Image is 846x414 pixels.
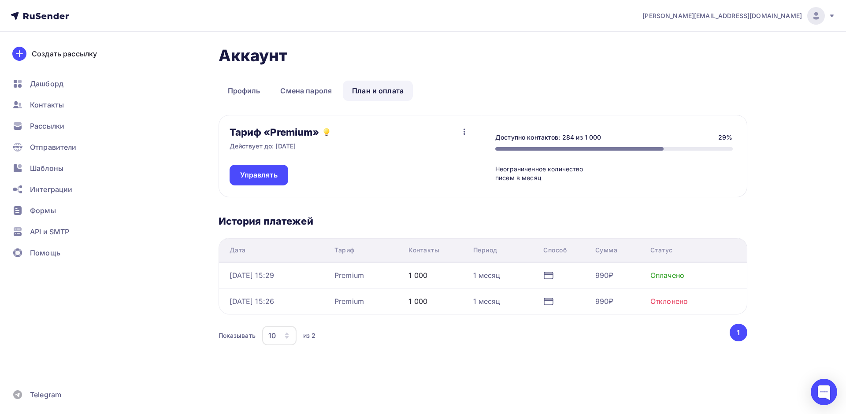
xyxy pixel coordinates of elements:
div: 10 [268,330,276,341]
ul: Pagination [728,324,747,341]
div: [DATE] 15:29 [230,270,275,281]
span: Отправители [30,142,77,152]
div: Отклонено [650,296,688,307]
span: Формы [30,205,56,216]
div: 1 000 [408,296,427,307]
div: 1 месяц [473,296,501,307]
span: Управлять [240,170,278,180]
button: 10 [262,325,297,346]
div: Дата [230,246,246,255]
a: Дашборд [7,75,112,92]
a: Шаблоны [7,159,112,177]
div: Premium [334,296,364,307]
div: Доступно контактов: 284 из 1 000 [495,133,601,142]
h3: Тариф «Premium» [230,126,319,138]
a: Формы [7,202,112,219]
span: Контакты [30,100,64,110]
div: Тариф [334,246,355,255]
div: Показывать [219,331,256,340]
a: Смена пароля [271,81,341,101]
div: Неограниченное количество писем в месяц [495,165,590,183]
h1: Аккаунт [219,46,747,65]
button: Go to page 1 [730,324,747,341]
div: 990₽ [595,270,614,281]
span: [PERSON_NAME][EMAIL_ADDRESS][DOMAIN_NAME] [642,11,802,20]
div: 1 000 [408,270,427,281]
span: Помощь [30,248,60,258]
div: Период [473,246,497,255]
div: 990₽ [595,296,614,307]
a: Профиль [219,81,270,101]
div: Создать рассылку [32,48,97,59]
div: Способ [543,246,567,255]
a: План и оплата [343,81,413,101]
div: Сумма [595,246,618,255]
div: 1 месяц [473,270,501,281]
a: Рассылки [7,117,112,135]
div: Оплачено [650,270,684,281]
div: Контакты [408,246,439,255]
a: [PERSON_NAME][EMAIL_ADDRESS][DOMAIN_NAME] [642,7,835,25]
div: Premium [334,270,364,281]
span: Интеграции [30,184,72,195]
p: Действует до: [DATE] [230,142,296,151]
span: Рассылки [30,121,64,131]
div: Статус [650,246,673,255]
span: Дашборд [30,78,63,89]
a: Отправители [7,138,112,156]
span: API и SMTP [30,226,69,237]
div: 29% [718,133,732,142]
span: Шаблоны [30,163,63,174]
a: Контакты [7,96,112,114]
div: из 2 [303,331,316,340]
div: [DATE] 15:26 [230,296,275,307]
span: Telegram [30,389,61,400]
h3: История платежей [219,215,747,227]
